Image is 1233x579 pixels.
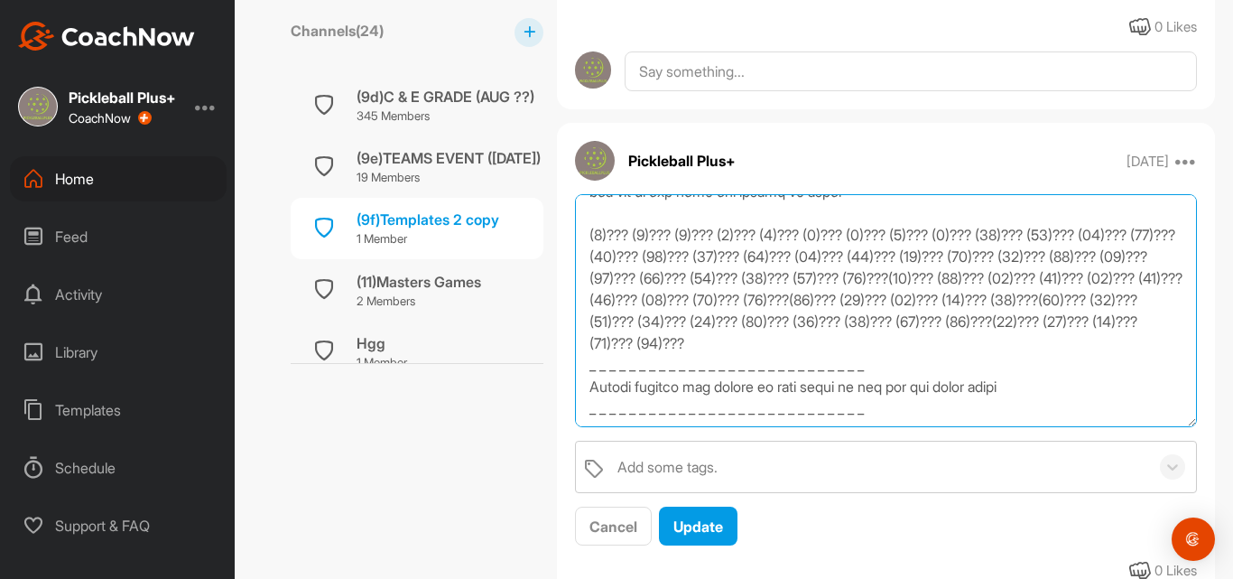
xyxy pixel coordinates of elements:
[10,330,227,375] div: Library
[10,388,227,433] div: Templates
[1126,153,1169,171] p: [DATE]
[10,156,227,201] div: Home
[69,90,176,105] div: Pickleball Plus+
[575,51,611,88] img: avatar
[357,293,481,311] p: 2 Members
[659,507,737,546] button: Update
[10,503,227,548] div: Support & FAQ
[1154,17,1197,38] div: 0 Likes
[18,87,58,126] img: square_76de4f94a55e1257b017411d5bce829a.jpg
[357,147,541,169] div: (9e)TEAMS EVENT ([DATE])
[575,507,652,546] button: Cancel
[1172,518,1215,561] div: Open Intercom Messenger
[575,194,1197,427] textarea: LO: IP'DO SITAMET 6 C ADIPIS ELIT $2 SED DOEIUS _ _ _ _ _ _ _ _ _ _ _ _ _ _ _ _ _ _ _ _ _ _ _ _ _...
[357,86,534,107] div: (9d)C & E GRADE (AUG ??)
[291,20,384,42] label: Channels ( 24 )
[10,272,227,317] div: Activity
[357,209,499,230] div: (9f)Templates 2 copy
[357,271,481,293] div: (11)Masters Games
[10,445,227,490] div: Schedule
[357,230,499,248] p: 1 Member
[18,22,195,51] img: CoachNow
[628,150,736,172] p: Pickleball Plus+
[10,214,227,259] div: Feed
[69,111,152,126] div: CoachNow
[357,107,534,126] p: 345 Members
[357,169,541,187] p: 19 Members
[589,518,637,536] span: Cancel
[575,141,615,181] img: avatar
[357,354,407,372] p: 1 Member
[673,518,723,536] span: Update
[617,456,718,478] div: Add some tags.
[357,332,407,354] div: Hgg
